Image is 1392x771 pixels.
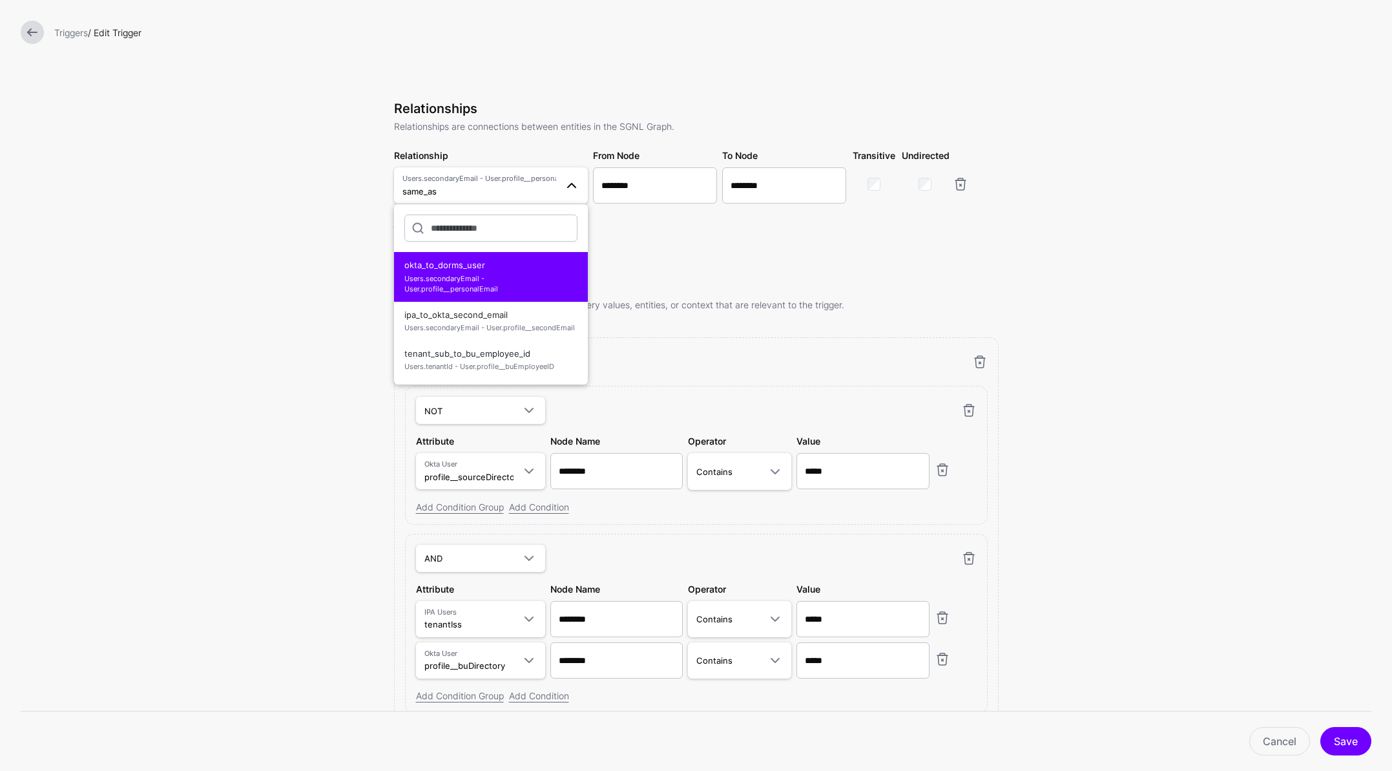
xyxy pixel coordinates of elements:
div: / Edit Trigger [49,26,1376,39]
label: Operator [688,434,726,448]
span: profile__buDirectory [424,660,505,671]
span: AND [424,553,442,564]
span: Users.secondaryEmail - User.profile__personalEmail [404,273,577,295]
button: tenant_sub_to_bu_employee_idUsers.tenantId - User.profile__buEmployeeID [394,341,588,379]
span: same_as [402,186,437,196]
label: Relationship [394,149,448,162]
label: Attribute [416,582,454,596]
a: Triggers [54,27,88,38]
label: Undirected [902,149,950,162]
span: NOT [424,406,442,416]
label: To Node [722,149,758,162]
span: Contains [696,467,732,477]
h3: Relationships [394,101,999,116]
span: Contains [696,614,732,624]
span: ipa_to_okta_second_email [404,306,577,337]
span: IPA Users [424,607,514,618]
button: Save [1320,727,1371,755]
label: Attribute [416,434,454,448]
a: Add Condition [509,690,569,701]
label: From Node [593,149,639,162]
h3: Conditions [394,279,999,295]
span: Users.tenantId - User.profile__buEmployeeID [404,361,577,372]
span: Okta User [424,648,514,659]
span: Users.secondaryEmail - User.profile__personalEmail [402,173,556,184]
a: Add Condition [509,502,569,512]
label: Operator [688,582,726,596]
span: tenant_sub_to_bu_employee_id [404,344,577,375]
span: Users.secondaryEmail - User.profile__secondEmail [404,322,577,333]
label: Node Name [550,582,600,596]
label: Value [796,582,820,596]
span: tenantIss [424,619,462,629]
a: Add Condition Group [416,690,504,701]
label: Value [796,434,820,448]
p: Relationships are connections between entities in the SGNL Graph. [394,120,999,133]
label: Transitive [853,149,895,162]
p: Conditions help to specify only the specific query values, entities, or context that are relevant... [394,298,999,312]
a: Add Condition Group [416,502,504,512]
span: Okta User [424,459,514,470]
button: okta_to_dorms_userUsers.secondaryEmail - User.profile__personalEmail [394,252,588,302]
a: Cancel [1249,727,1310,755]
button: ipa_to_okta_second_emailUsers.secondaryEmail - User.profile__secondEmail [394,302,588,341]
span: profile__sourceDirectory [424,472,523,482]
label: Node Name [550,434,600,448]
span: Contains [696,655,732,666]
span: okta_to_dorms_user [404,256,577,298]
